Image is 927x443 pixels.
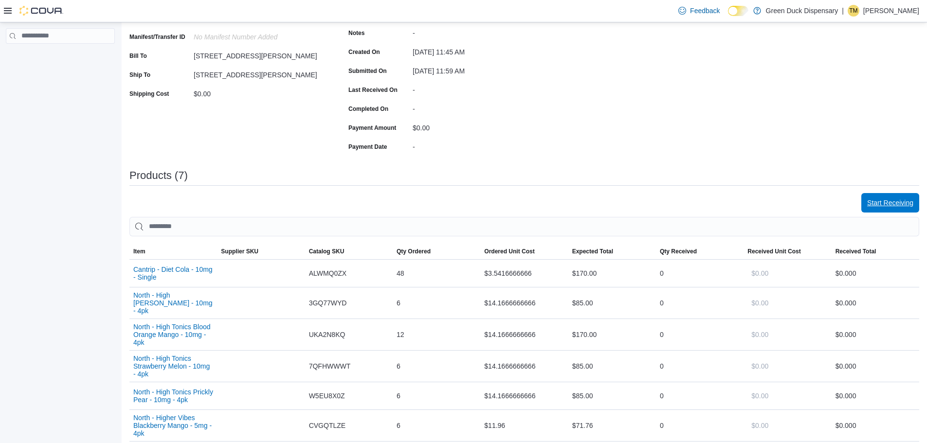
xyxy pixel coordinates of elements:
div: $71.76 [568,416,656,435]
div: $85.00 [568,293,656,313]
button: $0.00 [747,325,772,344]
div: $0.00 0 [836,297,915,309]
button: $0.00 [747,293,772,313]
div: 12 [393,325,480,344]
div: $3.5416666666 [480,264,568,283]
label: Created On [348,48,380,56]
button: Expected Total [568,244,656,259]
button: Ordered Unit Cost [480,244,568,259]
div: $85.00 [568,356,656,376]
div: $14.1666666666 [480,293,568,313]
div: $11.96 [480,416,568,435]
div: - [413,82,543,94]
div: $0.00 0 [836,267,915,279]
button: Qty Ordered [393,244,480,259]
div: 6 [393,356,480,376]
div: $14.1666666666 [480,356,568,376]
div: [DATE] 11:45 AM [413,44,543,56]
label: Completed On [348,105,388,113]
div: $0.00 0 [836,390,915,402]
button: North - High [PERSON_NAME] - 10mg - 4pk [133,291,213,315]
span: $0.00 [751,268,768,278]
button: Item [129,244,217,259]
div: $14.1666666666 [480,386,568,406]
label: Shipping Cost [129,90,169,98]
span: Received Total [836,248,876,255]
span: $0.00 [751,391,768,401]
label: Payment Amount [348,124,396,132]
div: $170.00 [568,264,656,283]
div: $85.00 [568,386,656,406]
div: 6 [393,416,480,435]
div: - [413,101,543,113]
img: Cova [19,6,63,16]
button: $0.00 [747,264,772,283]
button: Cantrip - Diet Cola - 10mg - Single [133,266,213,281]
div: 0 [656,356,744,376]
button: $0.00 [747,386,772,406]
button: Catalog SKU [305,244,393,259]
h3: Products (7) [129,170,188,181]
nav: Complex example [6,46,115,69]
span: Qty Ordered [397,248,431,255]
div: $14.1666666666 [480,325,568,344]
span: Qty Received [660,248,697,255]
div: $0.00 [194,86,324,98]
span: ALWMQ0ZX [309,267,347,279]
a: Feedback [674,1,724,20]
button: Supplier SKU [217,244,305,259]
button: North - High Tonics Strawberry Melon - 10mg - 4pk [133,354,213,378]
div: $0.00 0 [836,420,915,431]
span: W5EU8X0Z [309,390,345,402]
button: North - High Tonics Prickly Pear - 10mg - 4pk [133,388,213,404]
div: $170.00 [568,325,656,344]
label: Last Received On [348,86,398,94]
div: [STREET_ADDRESS][PERSON_NAME] [194,48,324,60]
label: Manifest/Transfer ID [129,33,185,41]
div: No Manifest Number added [194,29,324,41]
span: Catalog SKU [309,248,345,255]
span: Start Receiving [867,198,913,208]
span: Received Unit Cost [747,248,800,255]
div: 0 [656,293,744,313]
div: 0 [656,325,744,344]
div: $0.00 0 [836,360,915,372]
label: Notes [348,29,364,37]
span: $0.00 [751,330,768,339]
input: Dark Mode [728,6,748,16]
span: Supplier SKU [221,248,258,255]
button: North - High Tonics Blood Orange Mango - 10mg - 4pk [133,323,213,346]
label: Bill To [129,52,147,60]
div: 48 [393,264,480,283]
div: 0 [656,264,744,283]
span: $0.00 [751,421,768,430]
button: Received Unit Cost [744,244,831,259]
div: $0.00 [413,120,543,132]
div: 0 [656,416,744,435]
div: $0.00 0 [836,329,915,340]
span: CVGQTLZE [309,420,345,431]
span: TM [849,5,857,17]
div: - [413,139,543,151]
span: $0.00 [751,361,768,371]
button: Qty Received [656,244,744,259]
div: Thomas Mungovan [848,5,859,17]
label: Submitted On [348,67,387,75]
p: [PERSON_NAME] [863,5,919,17]
div: - [413,25,543,37]
div: 0 [656,386,744,406]
button: $0.00 [747,356,772,376]
span: Ordered Unit Cost [484,248,534,255]
label: Ship To [129,71,150,79]
span: Item [133,248,145,255]
span: Feedback [690,6,720,16]
label: Payment Date [348,143,387,151]
div: 6 [393,293,480,313]
button: $0.00 [747,416,772,435]
div: [DATE] 11:59 AM [413,63,543,75]
button: Start Receiving [861,193,919,213]
span: 7QFHWWWT [309,360,351,372]
span: $0.00 [751,298,768,308]
button: Received Total [832,244,919,259]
